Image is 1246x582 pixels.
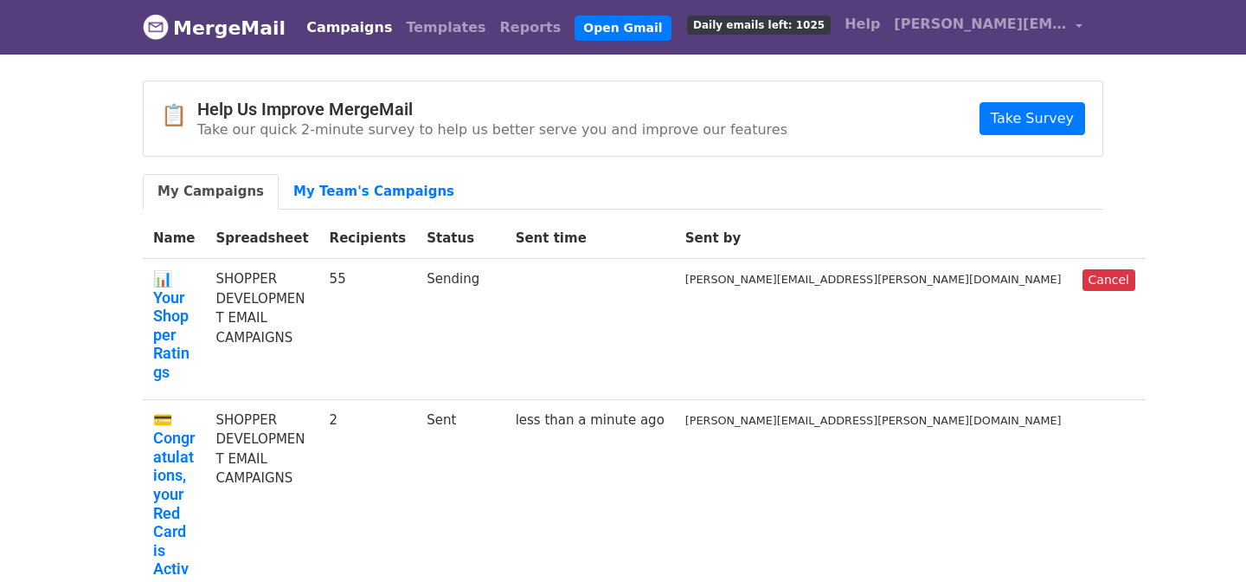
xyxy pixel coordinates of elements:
a: Help [838,7,887,42]
small: [PERSON_NAME][EMAIL_ADDRESS][PERSON_NAME][DOMAIN_NAME] [685,273,1062,286]
a: Templates [399,10,492,45]
a: MergeMail [143,10,286,46]
td: 55 [319,259,417,400]
a: Cancel [1082,269,1135,291]
th: Name [143,218,205,259]
th: Spreadsheet [205,218,318,259]
a: less than a minute ago [516,412,665,428]
img: MergeMail logo [143,14,169,40]
th: Status [416,218,504,259]
a: My Campaigns [143,174,279,210]
a: Campaigns [299,10,399,45]
td: SHOPPER DEVELOPMENT EMAIL CAMPAIGNS [205,259,318,400]
small: [PERSON_NAME][EMAIL_ADDRESS][PERSON_NAME][DOMAIN_NAME] [685,414,1062,427]
h4: Help Us Improve MergeMail [197,99,787,120]
a: Reports [493,10,568,45]
a: My Team's Campaigns [279,174,469,210]
span: [PERSON_NAME][EMAIL_ADDRESS][PERSON_NAME][DOMAIN_NAME] [894,14,1067,35]
th: Recipients [319,218,417,259]
a: Open Gmail [575,16,671,41]
a: [PERSON_NAME][EMAIL_ADDRESS][PERSON_NAME][DOMAIN_NAME] [887,7,1089,48]
a: 📊 Your Shopper Ratings [153,269,195,382]
th: Sent by [675,218,1072,259]
th: Sent time [505,218,675,259]
span: 📋 [161,103,197,128]
span: Daily emails left: 1025 [687,16,831,35]
a: Daily emails left: 1025 [680,7,838,42]
p: Take our quick 2-minute survey to help us better serve you and improve our features [197,120,787,139]
td: Sending [416,259,504,400]
a: Take Survey [979,102,1085,135]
